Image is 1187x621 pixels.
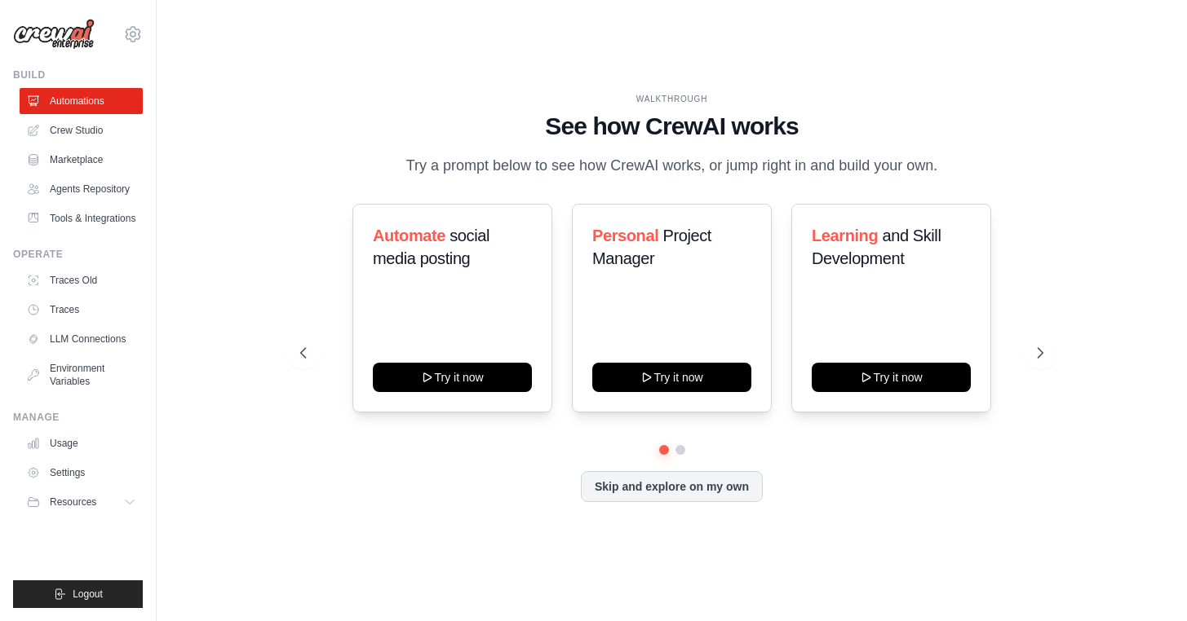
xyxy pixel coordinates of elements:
a: Agents Repository [20,176,143,202]
span: Automate [373,227,445,244]
span: Resources [50,495,96,509]
a: Marketplace [20,147,143,173]
span: Logout [73,588,103,601]
a: Usage [20,430,143,456]
button: Resources [20,489,143,515]
div: Operate [13,248,143,261]
span: social media posting [373,227,489,267]
button: Skip and explore on my own [581,471,763,502]
span: Learning [812,227,878,244]
button: Try it now [592,363,751,392]
button: Try it now [812,363,971,392]
p: Try a prompt below to see how CrewAI works, or jump right in and build your own. [398,154,946,178]
h1: See how CrewAI works [300,112,1043,141]
a: Crew Studio [20,117,143,143]
a: Traces [20,297,143,323]
span: Project Manager [592,227,711,267]
img: Logo [13,19,95,50]
a: Traces Old [20,267,143,293]
a: Settings [20,460,143,486]
a: Automations [20,88,143,114]
button: Logout [13,580,143,608]
div: WALKTHROUGH [300,93,1043,105]
button: Try it now [373,363,532,392]
a: Environment Variables [20,355,143,394]
a: LLM Connections [20,326,143,352]
div: Build [13,68,143,81]
span: Personal [592,227,658,244]
div: Manage [13,411,143,424]
a: Tools & Integrations [20,205,143,231]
